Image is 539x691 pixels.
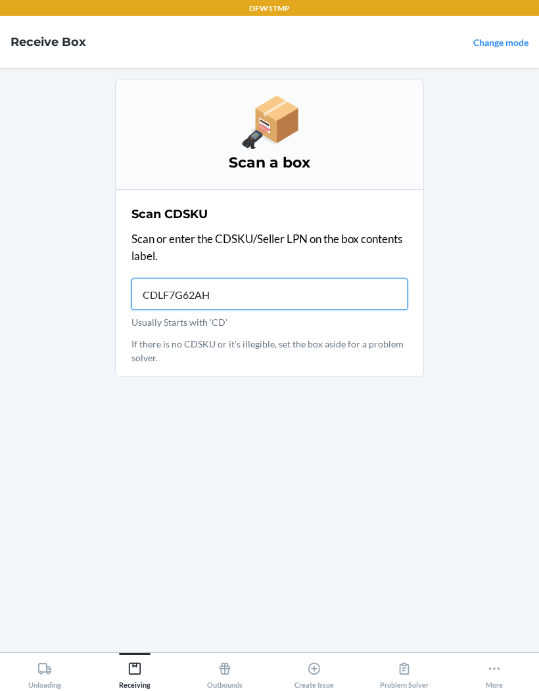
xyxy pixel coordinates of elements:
h4: Receive Box [11,33,86,51]
button: Receiving [90,653,180,689]
div: Unloading [28,656,61,689]
button: Problem Solver [360,653,450,689]
div: More [486,656,503,689]
div: Receiving [119,656,151,689]
p: Usually Starts with 'CD' [131,315,408,329]
div: Create Issue [294,656,334,689]
h3: Scan a box [131,152,408,173]
div: Outbounds [207,656,243,689]
button: Create Issue [269,653,360,689]
div: Problem Solver [380,656,429,689]
button: More [449,653,539,689]
h2: Scan CDSKU [131,206,208,223]
p: DFW1TMP [249,3,290,14]
a: Change mode [473,37,528,48]
p: Scan or enter the CDSKU/Seller LPN on the box contents label. [131,231,408,264]
input: Usually Starts with 'CD' [131,279,408,310]
button: Outbounds [179,653,269,689]
p: If there is no CDSKU or it's illegible, set the box aside for a problem solver. [131,337,408,365]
